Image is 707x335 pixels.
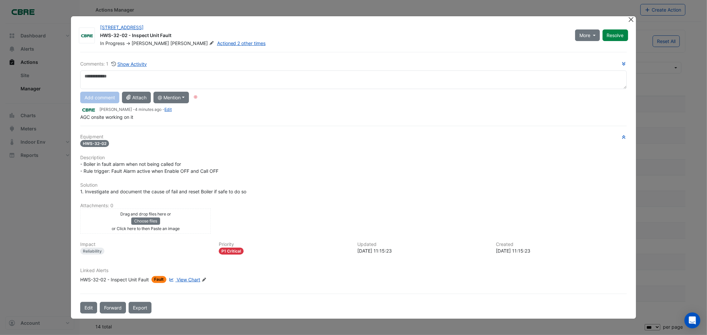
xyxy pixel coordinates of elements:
a: [STREET_ADDRESS] [100,24,144,30]
a: Edit [164,107,172,112]
button: Close [628,16,635,23]
button: @ Mention [153,92,189,103]
div: Tooltip anchor [193,94,199,100]
div: P1 Critical [219,248,244,255]
h6: Description [80,155,626,161]
small: Drag and drop files here or [120,212,171,216]
h6: Attachments: 0 [80,203,626,209]
button: Edit [80,302,97,313]
span: - Boiler in fault alarm when not being called for - Rule trigger: Fault Alarm active when Enable ... [80,161,218,174]
h6: Impact [80,242,211,247]
button: Choose files [131,217,160,225]
button: More [575,29,600,41]
div: [DATE] 11:15:23 [496,247,627,254]
a: View Chart [168,276,200,283]
h6: Equipment [80,134,626,140]
div: Reliability [80,248,104,255]
h6: Priority [219,242,349,247]
a: Export [129,302,151,313]
span: AGC onsite working on it [80,114,133,120]
div: Open Intercom Messenger [684,312,700,328]
div: Comments: 1 [80,60,147,68]
a: Actioned 2 other times [217,40,266,46]
div: HWS-32-02 - Inspect Unit Fault [100,32,567,40]
span: 2025-09-30 11:15:23 [135,107,161,112]
span: In Progress [100,40,125,46]
span: View Chart [177,277,200,282]
img: CBRE Charter Hall [79,32,94,39]
span: Fault [151,276,166,283]
button: Attach [122,92,151,103]
h6: Updated [357,242,488,247]
button: Forward [100,302,126,313]
span: [PERSON_NAME] [132,40,169,46]
span: More [579,32,590,39]
div: [DATE] 11:15:23 [357,247,488,254]
div: HWS-32-02 - Inspect Unit Fault [80,276,149,283]
span: [PERSON_NAME] [170,40,215,47]
button: Resolve [603,29,628,41]
h6: Created [496,242,627,247]
small: [PERSON_NAME] - - [99,107,172,113]
button: Show Activity [111,60,147,68]
small: or Click here to then Paste an image [112,226,180,231]
span: HWS-32-02 [80,140,109,147]
span: 1. Investigate and document the cause of fail and reset Boiler if safe to do so [80,189,246,194]
img: CBRE Charter Hall [80,106,97,114]
h6: Solution [80,182,626,188]
span: -> [126,40,130,46]
h6: Linked Alerts [80,268,626,273]
fa-icon: Edit Linked Alerts [202,277,206,282]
